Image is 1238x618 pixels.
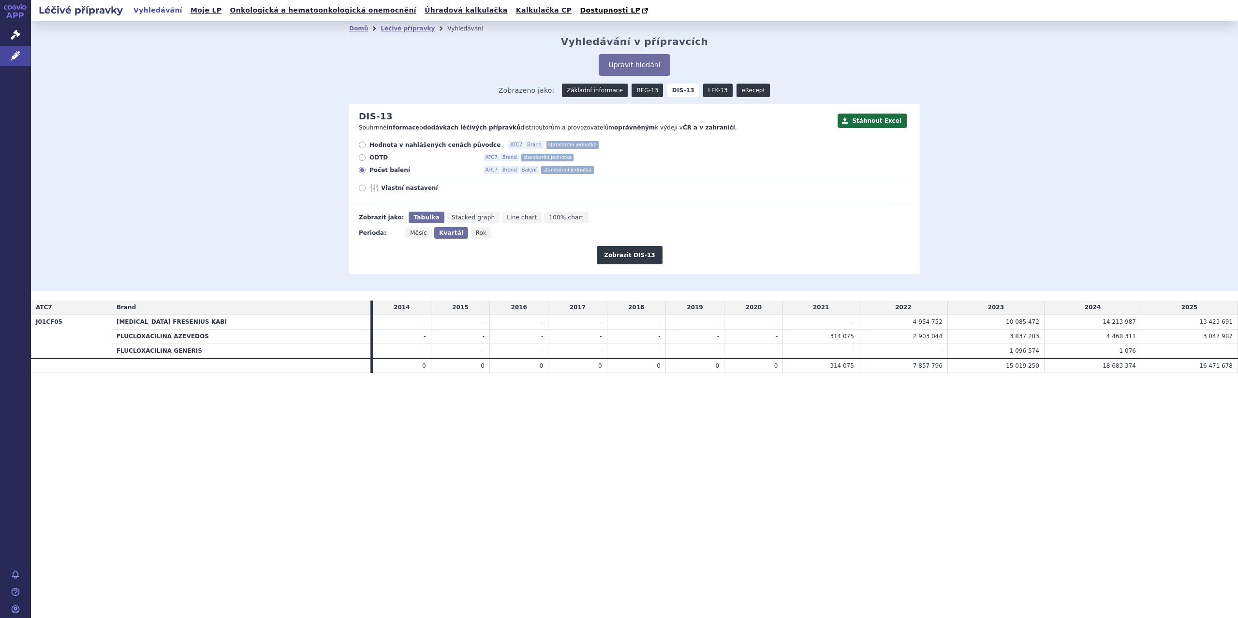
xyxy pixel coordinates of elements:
a: LEK-13 [703,84,732,97]
a: Vyhledávání [131,4,185,17]
span: 4 954 752 [913,318,943,325]
span: Line chart [507,214,537,221]
span: 1 096 574 [1010,347,1039,354]
td: 2018 [607,301,665,315]
td: 2017 [548,301,607,315]
strong: ČR a v zahraničí [683,124,735,131]
span: Zobrazeno jako: [499,84,555,97]
span: - [852,318,854,325]
span: 0 [657,362,661,369]
span: ATC7 [508,141,524,149]
span: standardní jednotka [546,141,599,149]
button: Stáhnout Excel [838,114,907,128]
a: Úhradová kalkulačka [422,4,511,17]
span: - [717,333,719,340]
td: 2016 [489,301,548,315]
span: - [776,333,778,340]
span: - [1231,347,1233,354]
td: 2014 [373,301,431,315]
span: 0 [481,362,485,369]
span: - [600,347,602,354]
span: 7 857 796 [913,362,943,369]
span: - [541,318,543,325]
span: - [659,318,661,325]
span: Hodnota v nahlášených cenách původce [369,141,501,149]
span: - [717,347,719,354]
span: 4 468 311 [1106,333,1136,340]
td: 2024 [1044,301,1141,315]
td: 2023 [947,301,1044,315]
strong: DIS-13 [667,84,699,97]
td: 2021 [783,301,859,315]
a: Domů [349,25,368,32]
span: standardní jednotka [541,166,593,174]
span: 100% chart [549,214,583,221]
span: 0 [540,362,544,369]
span: - [541,333,543,340]
span: Brand [525,141,544,149]
span: - [483,333,485,340]
button: Upravit hledání [599,54,670,76]
span: 314 075 [830,333,854,340]
td: 2015 [431,301,489,315]
span: 18 683 374 [1103,362,1136,369]
span: standardní jednotka [521,154,574,161]
span: Dostupnosti LP [580,6,640,14]
span: 314 075 [830,362,854,369]
span: 0 [774,362,778,369]
a: Moje LP [188,4,224,17]
td: 2020 [724,301,783,315]
button: Zobrazit DIS-13 [597,246,662,264]
h2: Léčivé přípravky [31,3,131,17]
span: Tabulka [413,214,439,221]
span: 15 019 250 [1006,362,1039,369]
a: Základní informace [562,84,628,97]
td: 2022 [859,301,947,315]
span: ATC7 [36,304,52,311]
a: eRecept [737,84,770,97]
a: Dostupnosti LP [577,4,653,17]
span: - [424,333,426,340]
th: FLUCLOXACILINA AZEVEDOS [112,329,370,344]
span: - [717,318,719,325]
li: Vyhledávání [447,21,496,36]
th: [MEDICAL_DATA] FRESENIUS KABI [112,315,370,330]
span: - [424,318,426,325]
span: 16 471 678 [1199,362,1233,369]
span: Rok [475,230,486,236]
strong: dodávkách léčivých přípravků [423,124,521,131]
span: - [852,347,854,354]
strong: informace [387,124,420,131]
span: - [600,333,602,340]
a: Onkologická a hematoonkologická onemocnění [227,4,419,17]
span: 0 [598,362,602,369]
span: 3 047 987 [1203,333,1233,340]
span: - [483,318,485,325]
span: 0 [422,362,426,369]
span: Brand [501,166,519,174]
a: Léčivé přípravky [381,25,435,32]
span: - [600,318,602,325]
th: FLUCLOXACILINA GENERIS [112,344,370,358]
span: Balení [520,166,539,174]
span: Stacked graph [452,214,495,221]
span: ATC7 [484,166,500,174]
h2: DIS-13 [359,111,393,122]
td: 2019 [665,301,724,315]
span: 14 213 987 [1103,318,1136,325]
div: Zobrazit jako: [359,212,404,223]
span: - [483,347,485,354]
span: Počet balení [369,166,476,174]
span: - [659,333,661,340]
span: - [424,347,426,354]
a: Kalkulačka CP [513,4,575,17]
span: 0 [716,362,720,369]
span: Brand [501,154,519,161]
h2: Vyhledávání v přípravcích [561,36,708,47]
span: 3 837 203 [1010,333,1039,340]
span: Vlastní nastavení [381,184,487,192]
span: ODTD [369,154,476,161]
strong: oprávněným [614,124,655,131]
span: 13 423 691 [1199,318,1233,325]
th: J01CF05 [31,315,112,359]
